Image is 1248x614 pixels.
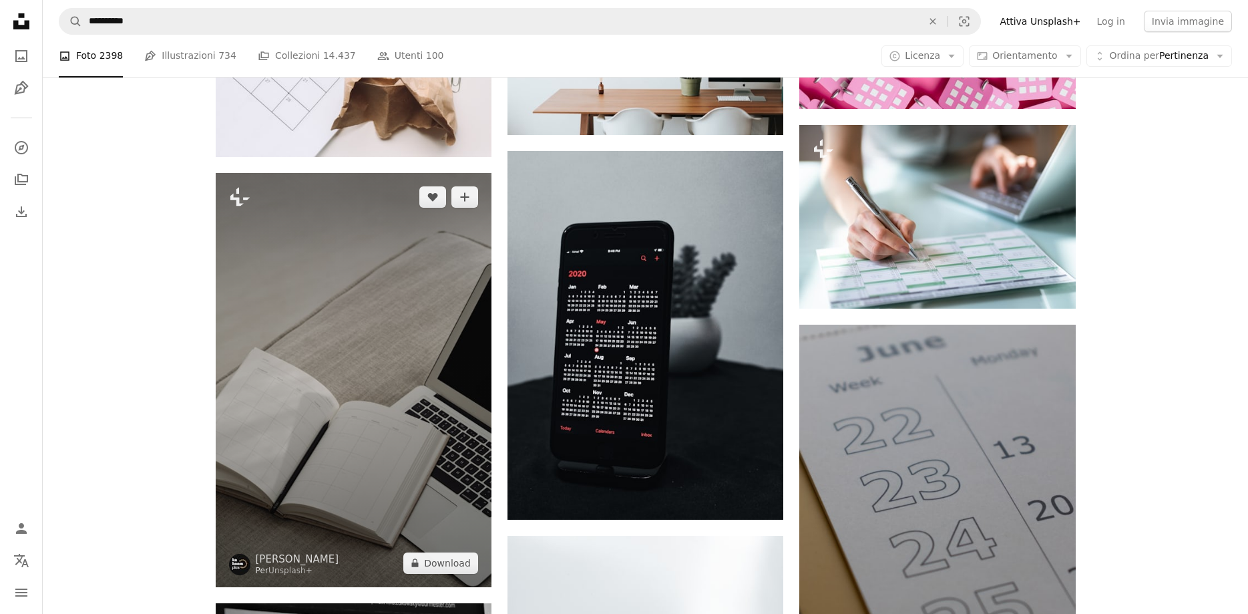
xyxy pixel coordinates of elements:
button: Orientamento [969,45,1080,67]
button: Elimina [918,9,948,34]
img: Telecomando in bianco e nero [507,151,783,519]
button: Licenza [881,45,964,67]
a: Esplora [8,134,35,161]
a: Cronologia download [8,198,35,225]
button: Invia immagine [1144,11,1232,32]
button: Lingua [8,547,35,574]
button: Ricerca visiva [948,9,980,34]
a: Collezioni 14.437 [258,35,356,78]
span: 100 [426,49,444,63]
img: un computer portatile seduto sopra un divano accanto a un libro aperto [216,173,491,587]
a: Unsplash+ [268,566,313,575]
a: [PERSON_NAME] [256,553,339,566]
a: Utenti 100 [377,35,444,78]
a: Attiva Unsplash+ [992,11,1088,32]
img: Vai al profilo di Karolina Grabowska [229,554,250,575]
span: Ordina per [1110,50,1159,61]
a: Illustrazioni 734 [144,35,236,78]
a: Telecomando in bianco e nero [507,329,783,341]
a: Calendario Giugno [799,518,1075,530]
a: Foto [8,43,35,69]
span: Pertinenza [1110,49,1209,63]
button: Ordina perPertinenza [1086,45,1232,67]
a: Illustrazioni [8,75,35,102]
img: Donna alla scrivania che organizza i giorni di vacanza nel calendario [799,125,1075,309]
a: Accedi / Registrati [8,515,35,542]
button: Menu [8,579,35,606]
a: Collezioni [8,166,35,193]
button: Mi piace [419,186,446,208]
a: Donna alla scrivania che organizza i giorni di vacanza nel calendario [799,210,1075,222]
button: Cerca su Unsplash [59,9,82,34]
span: Orientamento [992,50,1057,61]
a: Log in [1089,11,1133,32]
div: Per [256,566,339,577]
span: 734 [218,49,236,63]
span: Licenza [905,50,940,61]
a: Home — Unsplash [8,8,35,37]
a: un computer portatile seduto sopra un divano accanto a un libro aperto [216,373,491,386]
button: Download [403,553,478,574]
form: Trova visual in tutto il sito [59,8,981,35]
button: Aggiungi alla Collezione [451,186,478,208]
span: 14.437 [323,49,356,63]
